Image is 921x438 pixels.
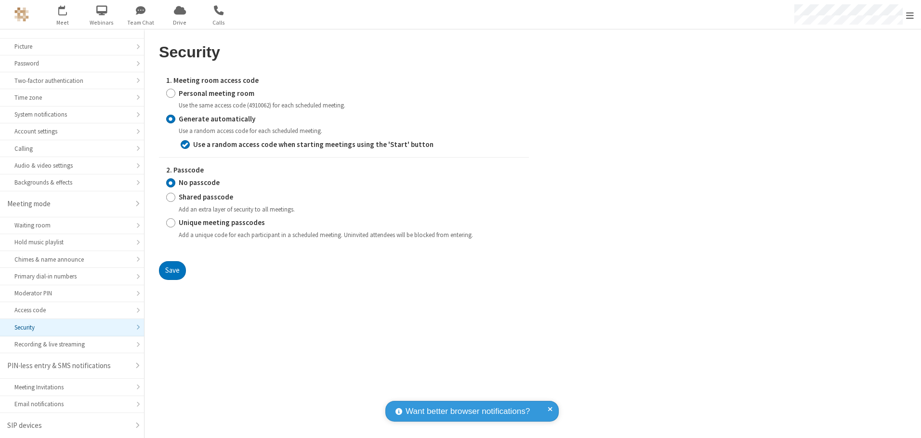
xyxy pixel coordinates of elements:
strong: Shared passcode [179,192,233,201]
h2: Security [159,44,529,61]
strong: Personal meeting room [179,89,254,98]
div: Add an extra layer of security to all meetings. [179,205,522,214]
div: Access code [14,305,130,315]
div: Recording & live streaming [14,340,130,349]
span: Webinars [84,18,120,27]
span: Want better browser notifications? [406,405,530,418]
div: SIP devices [7,420,130,431]
div: Security [14,323,130,332]
div: PIN-less entry & SMS notifications [7,360,130,372]
img: QA Selenium DO NOT DELETE OR CHANGE [14,7,29,22]
div: Meeting mode [7,199,130,210]
div: Hold music playlist [14,238,130,247]
div: Password [14,59,130,68]
div: Meeting Invitations [14,383,130,392]
label: 1. Meeting room access code [166,75,522,86]
div: Chimes & name announce [14,255,130,264]
div: 1 [65,5,71,13]
div: Add a unique code for each participant in a scheduled meeting. Uninvited attendees will be blocke... [179,230,522,239]
div: Picture [14,42,130,51]
span: Drive [162,18,198,27]
div: Calling [14,144,130,153]
div: Primary dial-in numbers [14,272,130,281]
div: System notifications [14,110,130,119]
div: Moderator PIN [14,289,130,298]
label: 2. Passcode [166,165,522,176]
div: Two-factor authentication [14,76,130,85]
div: Account settings [14,127,130,136]
strong: No passcode [179,178,220,187]
div: Time zone [14,93,130,102]
div: Use a random access code for each scheduled meeting. [179,126,522,135]
strong: Unique meeting passcodes [179,218,265,227]
div: Audio & video settings [14,161,130,170]
div: Email notifications [14,399,130,409]
span: Meet [45,18,81,27]
strong: Use a random access code when starting meetings using the 'Start' button [193,140,434,149]
span: Calls [201,18,237,27]
span: Team Chat [123,18,159,27]
button: Save [159,261,186,280]
div: Backgrounds & effects [14,178,130,187]
div: Use the same access code (4910062) for each scheduled meeting. [179,101,522,110]
div: Waiting room [14,221,130,230]
strong: Generate automatically [179,114,255,123]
